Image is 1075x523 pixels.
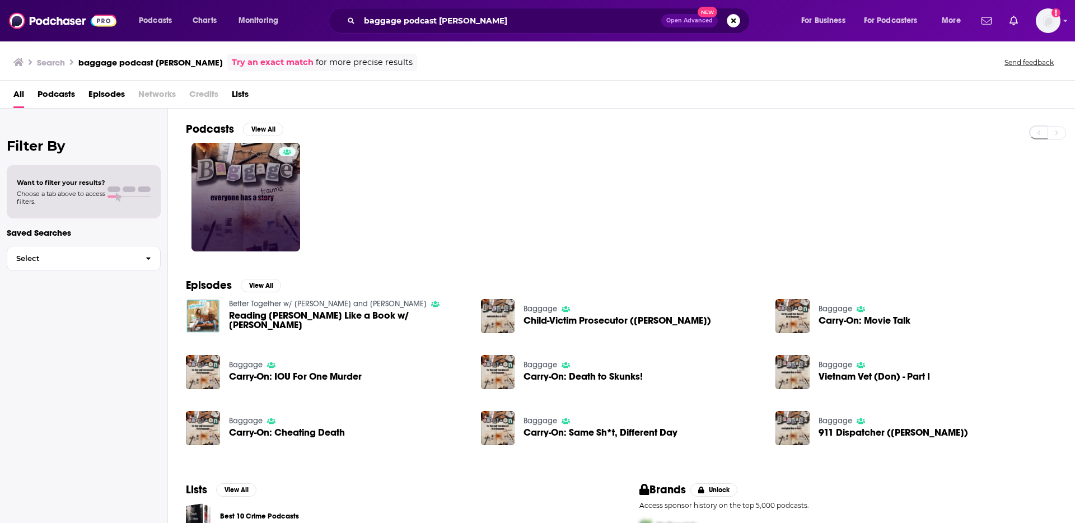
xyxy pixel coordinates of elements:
a: Carry-On: Movie Talk [819,316,910,325]
h3: Search [37,57,65,68]
a: Baggage [229,360,263,370]
a: Baggage [524,416,557,426]
img: 911 Dispatcher (Beth) [775,411,810,445]
button: View All [243,123,283,136]
a: Better Together w/ Anne Heche and Heather Duffy [229,299,427,309]
a: ListsView All [186,483,256,497]
span: Want to filter your results? [17,179,105,186]
span: Monitoring [239,13,278,29]
a: All [13,85,24,108]
a: Try an exact match [232,56,314,69]
h3: baggage podcast [PERSON_NAME] [78,57,223,68]
span: For Business [801,13,845,29]
span: For Podcasters [864,13,918,29]
a: Baggage [229,416,263,426]
button: open menu [857,12,934,30]
a: Carry-On: IOU For One Murder [229,372,362,381]
a: Reading Ryan Like a Book w/ Frank Paris [229,311,468,330]
span: Logged in as heidiv [1036,8,1060,33]
a: Baggage [524,360,557,370]
img: User Profile [1036,8,1060,33]
img: Carry-On: Same Sh*t, Different Day [481,411,515,445]
img: Carry-On: Movie Talk [775,299,810,333]
span: New [698,7,718,17]
svg: Add a profile image [1051,8,1060,17]
span: 911 Dispatcher ([PERSON_NAME]) [819,428,968,437]
a: PodcastsView All [186,122,283,136]
a: Carry-On: Cheating Death [229,428,345,437]
h2: Lists [186,483,207,497]
button: Select [7,246,161,271]
img: Reading Ryan Like a Book w/ Frank Paris [186,299,220,333]
h2: Podcasts [186,122,234,136]
a: Carry-On: Same Sh*t, Different Day [524,428,677,437]
a: Episodes [88,85,125,108]
h2: Episodes [186,278,232,292]
img: Podchaser - Follow, Share and Rate Podcasts [9,10,116,31]
a: Carry-On: Death to Skunks! [524,372,643,381]
a: EpisodesView All [186,278,281,292]
button: open menu [131,12,186,30]
img: Carry-On: IOU For One Murder [186,355,220,389]
span: Podcasts [139,13,172,29]
span: Child-Victim Prosecutor ([PERSON_NAME]) [524,316,711,325]
p: Saved Searches [7,227,161,238]
span: More [942,13,961,29]
button: Open AdvancedNew [661,14,718,27]
a: Baggage [819,304,852,314]
img: Carry-On: Death to Skunks! [481,355,515,389]
a: Charts [185,12,223,30]
button: Unlock [690,483,738,497]
img: Vietnam Vet (Don) - Part I [775,355,810,389]
a: Baggage [524,304,557,314]
a: 911 Dispatcher (Beth) [819,428,968,437]
a: Show notifications dropdown [1005,11,1022,30]
div: Search podcasts, credits, & more... [339,8,760,34]
a: Child-Victim Prosecutor (Ryan) [524,316,711,325]
button: View All [241,279,281,292]
a: Baggage [819,360,852,370]
img: Carry-On: Cheating Death [186,411,220,445]
input: Search podcasts, credits, & more... [359,12,661,30]
h2: Brands [639,483,686,497]
h2: Filter By [7,138,161,154]
span: Choose a tab above to access filters. [17,190,105,206]
button: open menu [231,12,293,30]
a: Vietnam Vet (Don) - Part I [819,372,930,381]
button: open menu [793,12,859,30]
p: Access sponsor history on the top 5,000 podcasts. [639,501,1057,510]
span: Open Advanced [666,18,713,24]
span: Select [7,255,137,262]
span: Networks [138,85,176,108]
a: Lists [232,85,249,108]
img: Child-Victim Prosecutor (Ryan) [481,299,515,333]
button: View All [216,483,256,497]
span: for more precise results [316,56,413,69]
button: Show profile menu [1036,8,1060,33]
a: Baggage [819,416,852,426]
a: Podcasts [38,85,75,108]
span: Charts [193,13,217,29]
a: Show notifications dropdown [977,11,996,30]
button: Send feedback [1001,58,1057,67]
span: Reading [PERSON_NAME] Like a Book w/ [PERSON_NAME] [229,311,468,330]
